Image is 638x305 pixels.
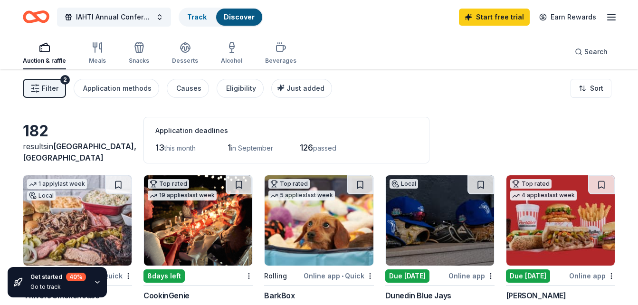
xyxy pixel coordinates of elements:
[23,79,66,98] button: Filter2
[571,79,611,98] button: Sort
[217,79,264,98] button: Eligibility
[286,84,324,92] span: Just added
[179,8,263,27] button: TrackDiscover
[342,272,343,280] span: •
[129,57,149,65] div: Snacks
[265,38,296,69] button: Beverages
[226,83,256,94] div: Eligibility
[23,38,66,69] button: Auction & raffle
[30,273,86,281] div: Get started
[265,57,296,65] div: Beverages
[271,79,332,98] button: Just added
[187,13,207,21] a: Track
[76,11,152,23] span: IAHTI Annual Conference
[386,175,494,266] img: Image for Dunedin Blue Jays
[459,9,530,26] a: Start free trial
[89,38,106,69] button: Meals
[224,13,255,21] a: Discover
[129,38,149,69] button: Snacks
[567,42,615,61] button: Search
[74,79,159,98] button: Application methods
[60,75,70,85] div: 2
[155,143,164,152] span: 13
[313,144,336,152] span: passed
[385,269,429,283] div: Due [DATE]
[265,175,373,266] img: Image for BarkBox
[42,83,58,94] span: Filter
[264,290,295,301] div: BarkBox
[143,269,185,283] div: 8 days left
[264,270,287,282] div: Rolling
[89,57,106,65] div: Meals
[510,179,552,189] div: Top rated
[506,269,550,283] div: Due [DATE]
[268,191,335,200] div: 5 applies last week
[23,141,132,163] div: results
[83,83,152,94] div: Application methods
[23,142,136,162] span: in
[221,38,242,69] button: Alcohol
[148,191,217,200] div: 19 applies last week
[533,9,602,26] a: Earn Rewards
[172,57,198,65] div: Desserts
[231,144,273,152] span: in September
[506,175,615,266] img: Image for Portillo's
[506,290,566,301] div: [PERSON_NAME]
[268,179,310,189] div: Top rated
[172,38,198,69] button: Desserts
[164,144,196,152] span: this month
[30,283,86,291] div: Go to track
[590,83,603,94] span: Sort
[148,179,189,189] div: Top rated
[144,175,252,266] img: Image for CookinGenie
[304,270,374,282] div: Online app Quick
[23,175,132,266] img: Image for 4 Rivers Smokehouse
[176,83,201,94] div: Causes
[510,191,577,200] div: 4 applies last week
[23,122,132,141] div: 182
[300,143,313,152] span: 126
[27,179,87,189] div: 1 apply last week
[23,6,49,28] a: Home
[448,270,495,282] div: Online app
[584,46,608,57] span: Search
[27,191,56,200] div: Local
[143,290,190,301] div: CookinGenie
[66,273,86,281] div: 40 %
[390,179,418,189] div: Local
[167,79,209,98] button: Causes
[155,125,418,136] div: Application deadlines
[228,143,231,152] span: 1
[569,270,615,282] div: Online app
[23,142,136,162] span: [GEOGRAPHIC_DATA], [GEOGRAPHIC_DATA]
[23,57,66,65] div: Auction & raffle
[221,57,242,65] div: Alcohol
[57,8,171,27] button: IAHTI Annual Conference
[385,290,451,301] div: Dunedin Blue Jays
